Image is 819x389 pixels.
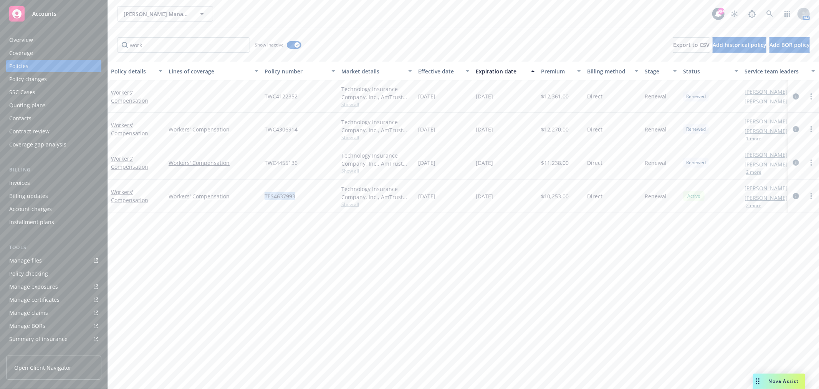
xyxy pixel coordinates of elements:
span: $10,253.00 [541,192,569,200]
a: more [807,191,816,201]
span: TWC4122352 [265,92,298,100]
button: Service team leaders [741,62,818,80]
a: [PERSON_NAME] [745,194,788,202]
div: Status [683,67,730,75]
span: Active [686,193,702,199]
span: TES4637993 [265,192,295,200]
div: Drag to move [753,374,763,389]
a: circleInformation [791,158,801,167]
a: [PERSON_NAME] [745,127,788,135]
a: Workers' Compensation [111,89,148,104]
a: Policy checking [6,268,101,280]
div: Manage claims [9,307,48,319]
span: [DATE] [476,159,493,167]
a: SSC Cases [6,86,101,98]
div: Policy checking [9,268,48,280]
div: Stage [645,67,668,75]
a: circleInformation [791,92,801,101]
a: [PERSON_NAME] [745,117,788,125]
span: [DATE] [418,125,435,133]
div: Contract review [9,125,50,138]
a: Manage exposures [6,281,101,293]
div: Summary of insurance [9,333,68,345]
span: [PERSON_NAME] Management Company [124,10,190,18]
span: Accounts [32,11,56,17]
button: Add BOR policy [769,37,810,53]
div: Manage certificates [9,294,60,306]
span: Renewal [645,159,667,167]
span: Direct [587,159,602,167]
button: [PERSON_NAME] Management Company [117,6,213,22]
a: Workers' Compensation [169,192,258,200]
div: Contacts [9,112,31,125]
span: Renewed [686,93,706,100]
button: Nova Assist [753,374,805,389]
span: Renewal [645,192,667,200]
span: - [169,92,170,100]
span: [DATE] [476,92,493,100]
button: 2 more [746,170,761,175]
button: Export to CSV [673,37,710,53]
button: Add historical policy [713,37,766,53]
a: Manage certificates [6,294,101,306]
span: Renewed [686,126,706,133]
a: [PERSON_NAME] [745,184,788,192]
div: SSC Cases [9,86,35,98]
a: Billing updates [6,190,101,202]
span: Nova Assist [769,378,799,384]
span: Show all [341,201,412,208]
button: Expiration date [473,62,538,80]
div: Technology Insurance Company, Inc., AmTrust Financial Services [341,85,412,101]
a: Accounts [6,3,101,25]
span: Add historical policy [713,41,766,48]
div: Service team leaders [745,67,807,75]
a: Account charges [6,203,101,215]
a: Summary of insurance [6,333,101,345]
span: $11,238.00 [541,159,569,167]
span: [DATE] [418,159,435,167]
a: Workers' Compensation [169,159,258,167]
div: Policy number [265,67,327,75]
a: Overview [6,34,101,46]
div: Billing updates [9,190,48,202]
button: 1 more [746,136,761,141]
button: 2 more [746,203,761,208]
div: Policy details [111,67,154,75]
span: Open Client Navigator [14,364,71,372]
a: Contacts [6,112,101,125]
div: Technology Insurance Company, Inc., AmTrust Financial Services [341,185,412,201]
span: Direct [587,125,602,133]
span: [DATE] [476,125,493,133]
button: Market details [338,62,415,80]
span: Renewal [645,125,667,133]
span: Direct [587,92,602,100]
div: Manage exposures [9,281,58,293]
a: Policies [6,60,101,72]
div: Overview [9,34,33,46]
span: Show inactive [255,42,284,48]
a: Stop snowing [727,6,742,22]
a: Report a Bug [745,6,760,22]
button: Billing method [584,62,642,80]
span: TWC4455136 [265,159,298,167]
a: Quoting plans [6,99,101,111]
a: Workers' Compensation [169,125,258,133]
span: TWC4306914 [265,125,298,133]
div: Technology Insurance Company, Inc., AmTrust Financial Services [341,118,412,134]
div: Invoices [9,177,30,189]
a: Coverage gap analysis [6,138,101,151]
button: Policy details [108,62,165,80]
a: more [807,125,816,134]
span: Show all [341,101,412,108]
button: Effective date [415,62,473,80]
div: Manage files [9,254,42,267]
a: Workers' Compensation [111,188,148,204]
span: Show all [341,168,412,174]
a: Manage BORs [6,320,101,332]
a: more [807,92,816,101]
a: [PERSON_NAME] [745,97,788,105]
div: 99+ [718,8,725,15]
div: Policies [9,60,28,72]
div: Coverage gap analysis [9,138,66,151]
span: Renewal [645,92,667,100]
